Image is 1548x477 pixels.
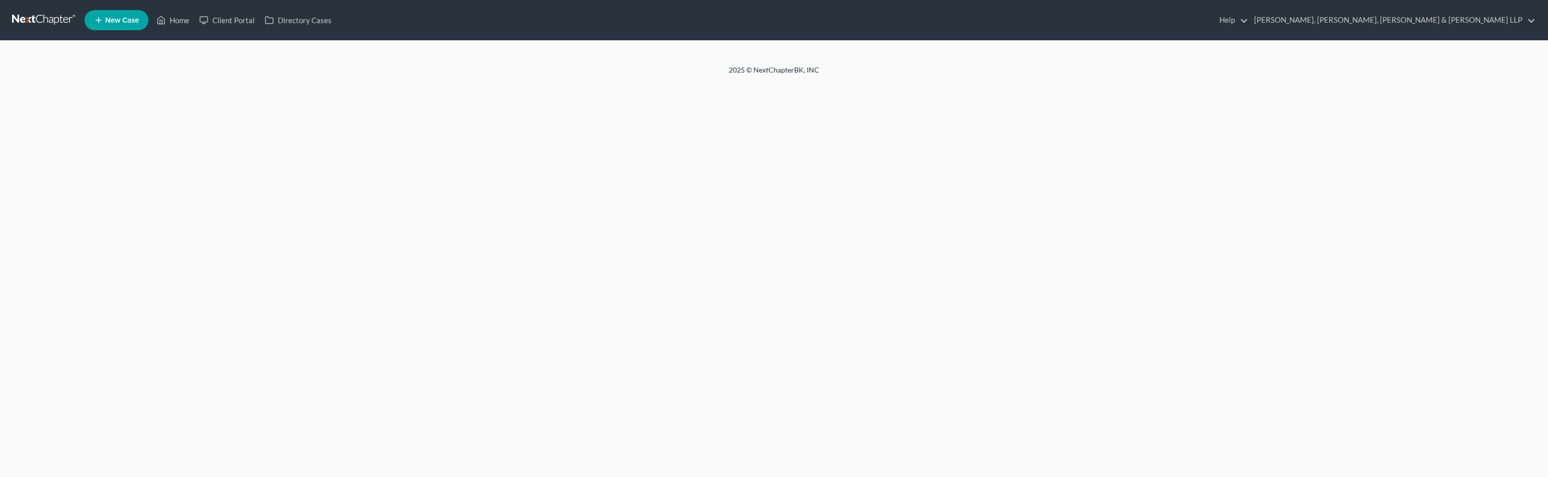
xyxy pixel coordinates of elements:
a: [PERSON_NAME], [PERSON_NAME], [PERSON_NAME] & [PERSON_NAME] LLP [1249,11,1535,29]
div: 2025 © NextChapterBK, INC [487,65,1061,83]
a: Directory Cases [260,11,337,29]
a: Home [151,11,194,29]
new-legal-case-button: New Case [85,10,148,30]
a: Help [1214,11,1248,29]
a: Client Portal [194,11,260,29]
